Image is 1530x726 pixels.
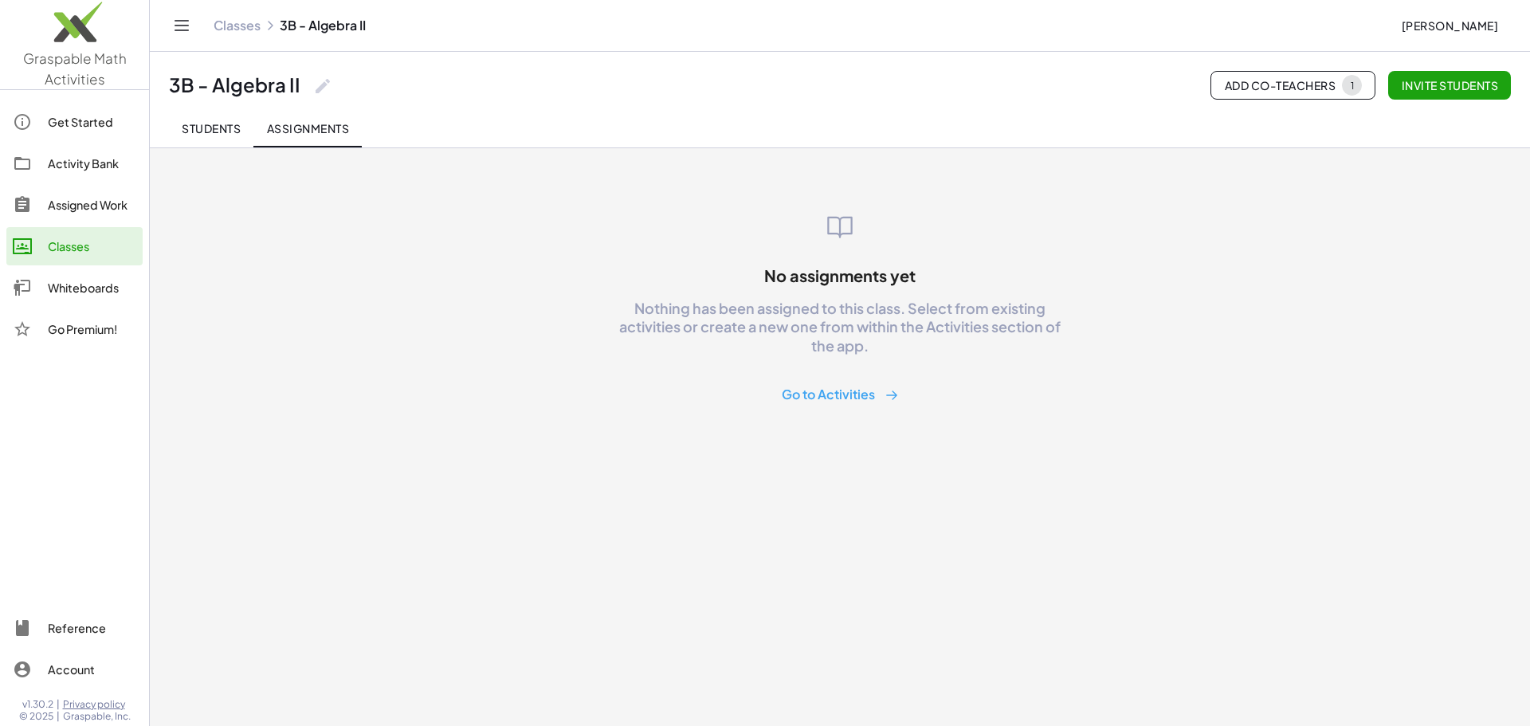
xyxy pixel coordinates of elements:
[6,650,143,689] a: Account
[1388,11,1511,40] button: [PERSON_NAME]
[19,710,53,723] span: © 2025
[22,698,53,711] span: v1.30.2
[169,13,194,38] button: Toggle navigation
[266,121,349,135] span: Assignments
[769,380,912,410] button: Go to Activities
[6,609,143,647] a: Reference
[57,698,60,711] span: |
[6,269,143,307] a: Whiteboards
[214,18,261,33] a: Classes
[48,278,136,297] div: Whiteboards
[6,144,143,182] a: Activity Bank
[48,660,136,679] div: Account
[48,195,136,214] div: Assigned Work
[48,154,136,173] div: Activity Bank
[1401,78,1498,92] span: Invite students
[1388,71,1511,100] button: Invite students
[169,73,300,97] div: 3B - Algebra II
[159,265,1520,286] h2: No assignments yet
[6,227,143,265] a: Classes
[6,186,143,224] a: Assigned Work
[63,710,131,723] span: Graspable, Inc.
[6,103,143,141] a: Get Started
[610,299,1069,355] p: Nothing has been assigned to this class. Select from existing activities or create a new one from...
[1210,71,1375,100] button: Add Co-Teachers1
[48,237,136,256] div: Classes
[48,112,136,131] div: Get Started
[57,710,60,723] span: |
[63,698,131,711] a: Privacy policy
[23,49,127,88] span: Graspable Math Activities
[182,121,241,135] span: Students
[1350,80,1354,92] div: 1
[48,320,136,339] div: Go Premium!
[1401,18,1498,33] span: [PERSON_NAME]
[48,618,136,638] div: Reference
[1224,75,1362,96] span: Add Co-Teachers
